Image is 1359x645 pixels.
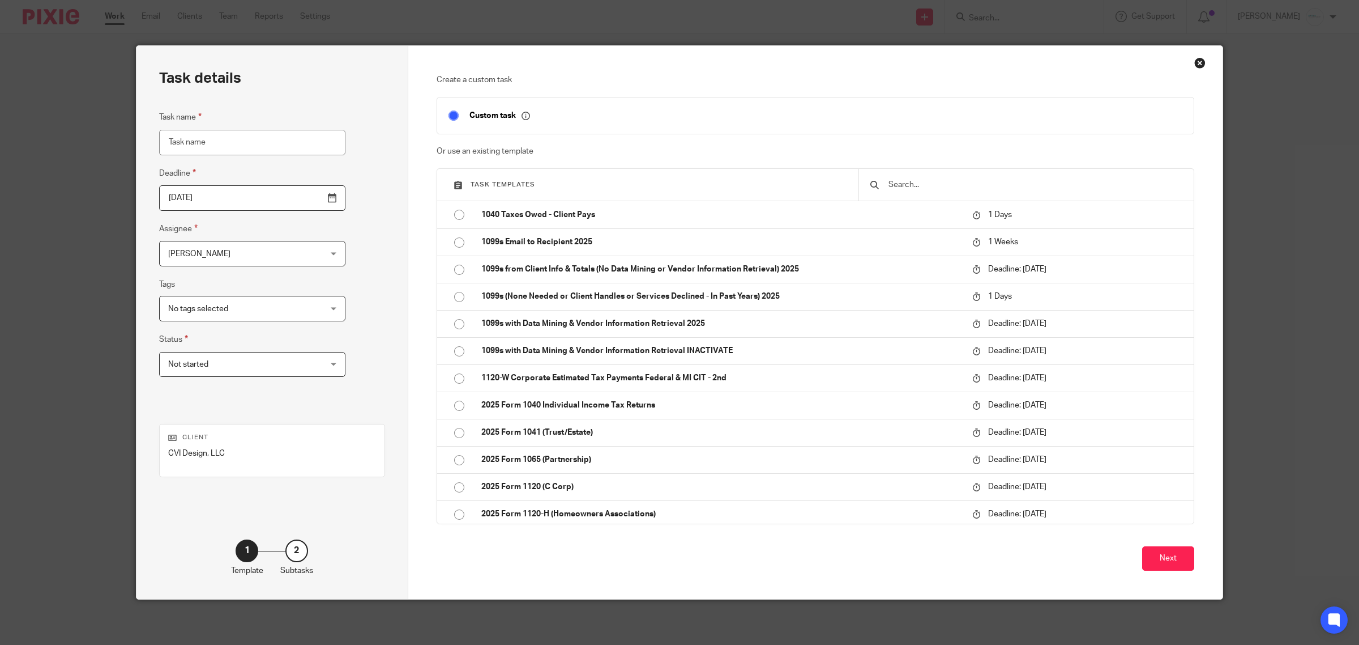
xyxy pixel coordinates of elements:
[481,209,961,220] p: 1040 Taxes Owed - Client Pays
[481,345,961,357] p: 1099s with Data Mining & Vendor Information Retrieval INACTIVATE
[1142,546,1194,571] button: Next
[988,510,1046,518] span: Deadline: [DATE]
[168,250,230,258] span: [PERSON_NAME]
[469,111,530,121] p: Custom task
[988,401,1046,409] span: Deadline: [DATE]
[988,265,1046,273] span: Deadline: [DATE]
[236,540,258,562] div: 1
[159,167,196,180] label: Deadline
[481,427,961,438] p: 2025 Form 1041 (Trust/Estate)
[168,360,208,368] span: Not started
[481,318,961,329] p: 1099s with Data Mining & Vendor Information Retrieval 2025
[988,374,1046,382] span: Deadline: [DATE]
[1194,57,1206,69] div: Close this dialog window
[481,264,961,275] p: 1099s from Client Info & Totals (No Data Mining or Vendor Information Retrieval) 2025
[159,222,198,235] label: Assignee
[168,305,228,313] span: No tags selected
[481,454,961,465] p: 2025 Form 1065 (Partnership)
[285,540,308,562] div: 2
[988,483,1046,491] span: Deadline: [DATE]
[481,400,961,411] p: 2025 Form 1040 Individual Income Tax Returns
[159,279,175,290] label: Tags
[231,565,263,576] p: Template
[481,291,961,302] p: 1099s (None Needed or Client Handles or Services Declined - In Past Years) 2025
[988,428,1046,436] span: Deadline: [DATE]
[159,130,345,155] input: Task name
[168,433,376,442] p: Client
[887,179,1182,191] input: Search...
[437,74,1195,86] p: Create a custom task
[159,69,241,88] h2: Task details
[988,456,1046,464] span: Deadline: [DATE]
[988,292,1012,300] span: 1 Days
[159,185,345,211] input: Pick a date
[481,481,961,493] p: 2025 Form 1120 (C Corp)
[481,508,961,520] p: 2025 Form 1120-H (Homeowners Associations)
[168,448,376,459] p: CVI Design, LLC
[988,320,1046,328] span: Deadline: [DATE]
[280,565,313,576] p: Subtasks
[988,347,1046,355] span: Deadline: [DATE]
[481,372,961,384] p: 1120-W Corporate Estimated Tax Payments Federal & MI CIT - 2nd
[471,181,535,188] span: Task templates
[988,238,1018,246] span: 1 Weeks
[437,146,1195,157] p: Or use an existing template
[481,236,961,248] p: 1099s Email to Recipient 2025
[159,333,188,346] label: Status
[159,111,202,124] label: Task name
[988,211,1012,219] span: 1 Days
